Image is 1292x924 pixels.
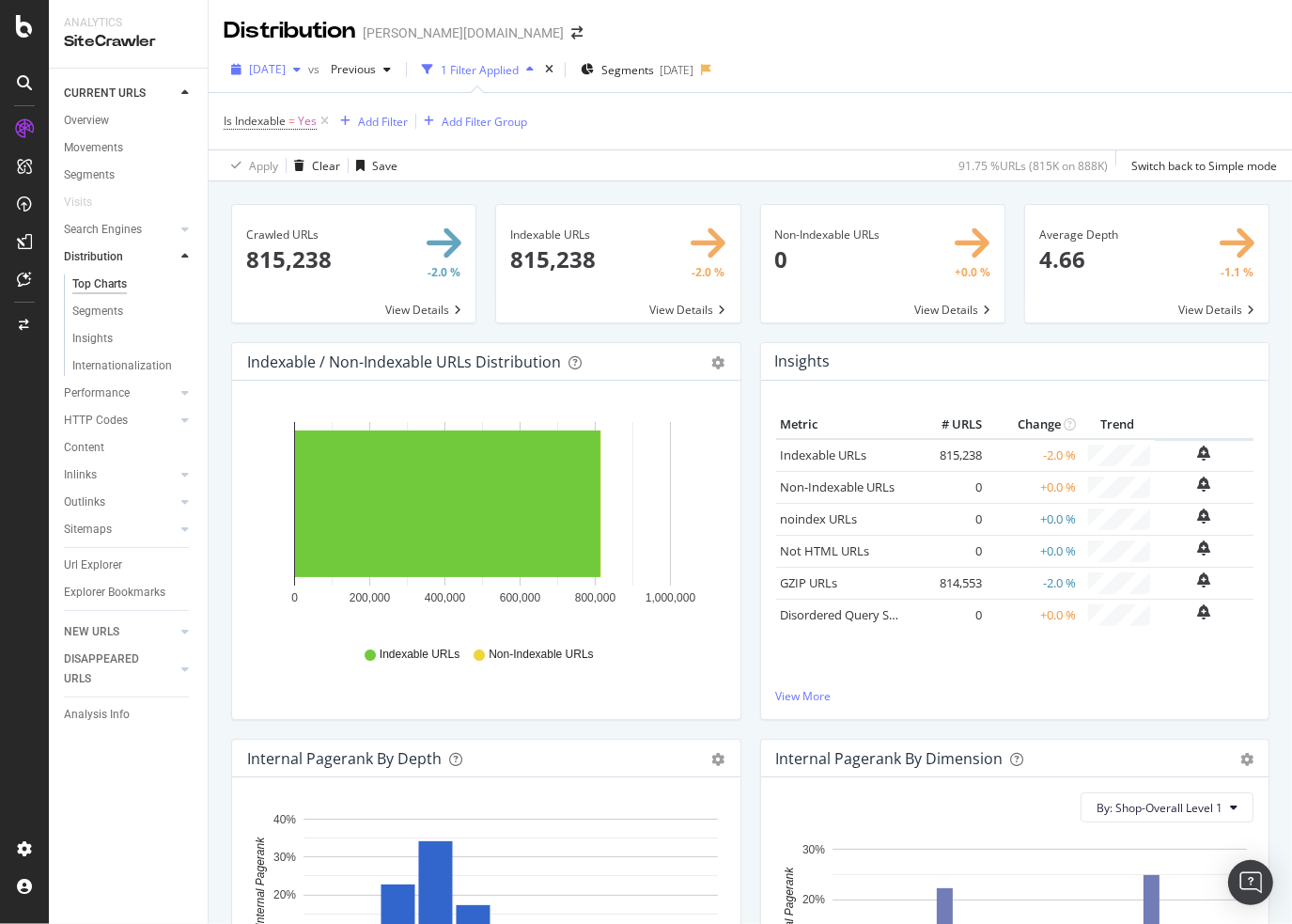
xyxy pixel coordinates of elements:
div: HTTP Codes [64,411,128,431]
text: 200,000 [350,591,391,604]
a: Performance [64,384,176,403]
div: Indexable / Non-Indexable URLs Distribution [247,352,561,371]
text: 30% [273,851,296,864]
button: [DATE] [224,55,308,85]
div: bell-plus [1198,540,1211,556]
a: Insights [72,329,195,349]
a: Sitemaps [64,520,176,540]
div: gear [1240,753,1253,766]
td: 0 [911,535,987,567]
td: +0.0 % [987,535,1081,567]
a: Not HTML URLs [781,542,870,559]
a: Distribution [64,247,176,267]
td: -2.0 % [987,439,1081,472]
span: Non-Indexable URLs [489,647,593,663]
text: 800,000 [575,591,616,604]
div: 1 Filter Applied [441,62,519,78]
div: Outlinks [64,493,105,512]
a: Non-Indexable URLs [781,478,895,495]
a: Visits [64,193,111,212]
a: Segments [64,165,195,185]
div: Apply [249,158,278,174]
a: Disordered Query Strings (duplicates) [781,606,989,623]
a: Segments [72,302,195,321]
a: Explorer Bookmarks [64,583,195,603]
text: 20% [802,894,824,907]
a: Top Charts [72,274,195,294]
button: Apply [224,150,278,180]
h4: Insights [775,349,831,374]
div: times [541,60,557,79]
div: [PERSON_NAME][DOMAIN_NAME] [363,23,564,42]
text: 0 [291,591,298,604]
a: NEW URLS [64,622,176,642]
a: GZIP URLs [781,574,838,591]
div: arrow-right-arrow-left [571,26,583,39]
a: Inlinks [64,465,176,485]
button: Segments[DATE] [573,55,701,85]
div: Internal Pagerank by Depth [247,749,442,768]
td: 0 [911,471,987,503]
div: Add Filter Group [442,114,527,130]
text: 30% [802,843,824,856]
a: View More [776,688,1254,704]
div: Internal Pagerank By Dimension [776,749,1004,768]
div: bell-plus [1198,446,1211,461]
a: HTTP Codes [64,411,176,431]
div: Performance [64,384,130,403]
a: Indexable URLs [781,446,867,463]
div: Segments [72,302,123,321]
span: By: Shop-Overall Level 1 [1097,800,1222,816]
div: Overview [64,111,109,131]
text: 20% [273,888,296,901]
div: bell-plus [1198,572,1211,587]
a: Search Engines [64,220,176,240]
td: +0.0 % [987,503,1081,535]
div: Search Engines [64,220,142,240]
button: By: Shop-Overall Level 1 [1081,792,1253,822]
td: -2.0 % [987,567,1081,599]
a: Content [64,438,195,458]
button: 1 Filter Applied [414,55,541,85]
span: Segments [601,62,654,78]
th: Change [987,411,1081,439]
th: Trend [1081,411,1155,439]
div: SiteCrawler [64,31,193,53]
span: Is Indexable [224,113,286,129]
div: Insights [72,329,113,349]
text: 1,000,000 [646,591,696,604]
div: 91.75 % URLs ( 815K on 888K ) [958,158,1108,174]
td: +0.0 % [987,599,1081,631]
a: Movements [64,138,195,158]
div: [DATE] [660,62,693,78]
th: # URLS [911,411,987,439]
span: Yes [298,108,317,134]
button: Save [349,150,397,180]
div: Analytics [64,15,193,31]
text: 400,000 [425,591,466,604]
th: Metric [776,411,912,439]
text: 40% [273,813,296,826]
div: bell-plus [1198,509,1211,524]
span: vs [308,61,323,77]
div: Visits [64,193,92,212]
div: Url Explorer [64,556,122,575]
div: Add Filter [358,114,408,130]
button: Add Filter [333,110,408,133]
div: Distribution [64,247,123,267]
div: Movements [64,138,123,158]
button: Previous [323,55,398,85]
td: 815,238 [911,439,987,472]
span: 2025 Jun. 30th [249,61,286,77]
div: Analysis Info [64,705,130,725]
svg: A chart. [247,411,718,629]
div: Save [372,158,397,174]
td: +0.0 % [987,471,1081,503]
a: Analysis Info [64,705,195,725]
div: Switch back to Simple mode [1131,158,1277,174]
div: Content [64,438,104,458]
div: Inlinks [64,465,97,485]
a: CURRENT URLS [64,84,176,103]
button: Add Filter Group [416,110,527,133]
